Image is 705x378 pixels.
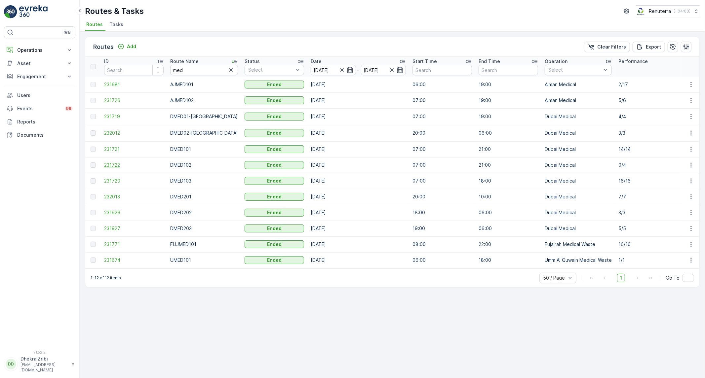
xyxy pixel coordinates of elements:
[618,257,678,263] p: 1/1
[307,108,409,125] td: [DATE]
[245,58,260,65] p: Status
[636,8,646,15] img: Screenshot_2024-07-26_at_13.33.01.png
[412,130,472,136] p: 20:00
[267,81,282,88] p: Ended
[4,350,75,354] span: v 1.52.2
[412,178,472,184] p: 07:00
[357,66,360,74] p: -
[104,130,164,136] a: 232012
[545,225,612,232] p: Dubai Medical
[170,162,238,168] p: DMED102
[412,225,472,232] p: 19:00
[127,43,136,50] p: Add
[412,257,472,263] p: 06:00
[91,114,96,119] div: Toggle Row Selected
[617,274,625,282] span: 1
[307,236,409,252] td: [DATE]
[545,97,612,104] p: Ajman Medical
[104,97,164,104] span: 231726
[170,178,238,184] p: DMED103
[412,193,472,200] p: 20:00
[91,226,96,231] div: Toggle Row Selected
[545,241,612,248] p: Fujairah Medical Waste
[307,205,409,221] td: [DATE]
[307,92,409,108] td: [DATE]
[361,65,406,75] input: dd/mm/yyyy
[91,130,96,136] div: Toggle Row Selected
[584,42,630,52] button: Clear Filters
[66,106,71,111] p: 99
[412,209,472,216] p: 18:00
[4,102,75,115] a: Events99
[646,44,661,50] p: Export
[267,113,282,120] p: Ended
[267,241,282,248] p: Ended
[104,146,164,153] a: 231721
[267,225,282,232] p: Ended
[104,65,164,75] input: Search
[479,257,538,263] p: 18:00
[104,257,164,263] a: 231674
[545,178,612,184] p: Dubai Medical
[17,119,73,125] p: Reports
[618,241,678,248] p: 16/16
[636,5,700,17] button: Renuterra(+04:00)
[618,130,678,136] p: 3/3
[267,178,282,184] p: Ended
[4,44,75,57] button: Operations
[267,162,282,168] p: Ended
[311,65,356,75] input: dd/mm/yyyy
[267,146,282,153] p: Ended
[618,193,678,200] p: 7/7
[104,81,164,88] span: 231681
[412,58,437,65] p: Start Time
[104,178,164,184] a: 231720
[479,225,538,232] p: 06:00
[618,97,678,104] p: 5/6
[170,257,238,263] p: UMED101
[170,65,238,75] input: Search
[104,209,164,216] span: 231926
[245,81,304,88] button: Ended
[170,113,238,120] p: DMED01-[GEOGRAPHIC_DATA]
[618,225,678,232] p: 5/5
[618,113,678,120] p: 4/4
[545,58,568,65] p: Operation
[412,113,472,120] p: 07:00
[170,146,238,153] p: DMED101
[245,193,304,201] button: Ended
[545,209,612,216] p: Dubai Medical
[104,225,164,232] a: 231927
[170,130,238,136] p: DMED02-[GEOGRAPHIC_DATA]
[245,209,304,217] button: Ended
[545,193,612,200] p: Dubai Medical
[307,77,409,92] td: [DATE]
[307,252,409,268] td: [DATE]
[4,5,17,18] img: logo
[633,42,665,52] button: Export
[104,162,164,168] a: 231722
[85,6,144,17] p: Routes & Tasks
[4,89,75,102] a: Users
[307,221,409,236] td: [DATE]
[17,105,61,112] p: Events
[91,275,121,281] p: 1-12 of 12 items
[412,81,472,88] p: 06:00
[4,128,75,142] a: Documents
[479,130,538,136] p: 06:00
[412,97,472,104] p: 07:00
[307,141,409,157] td: [DATE]
[245,256,304,264] button: Ended
[104,241,164,248] a: 231771
[245,177,304,185] button: Ended
[4,356,75,373] button: DDDhekra.Zribi[EMAIL_ADDRESS][DOMAIN_NAME]
[109,21,123,28] span: Tasks
[245,113,304,120] button: Ended
[479,113,538,120] p: 19:00
[267,193,282,200] p: Ended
